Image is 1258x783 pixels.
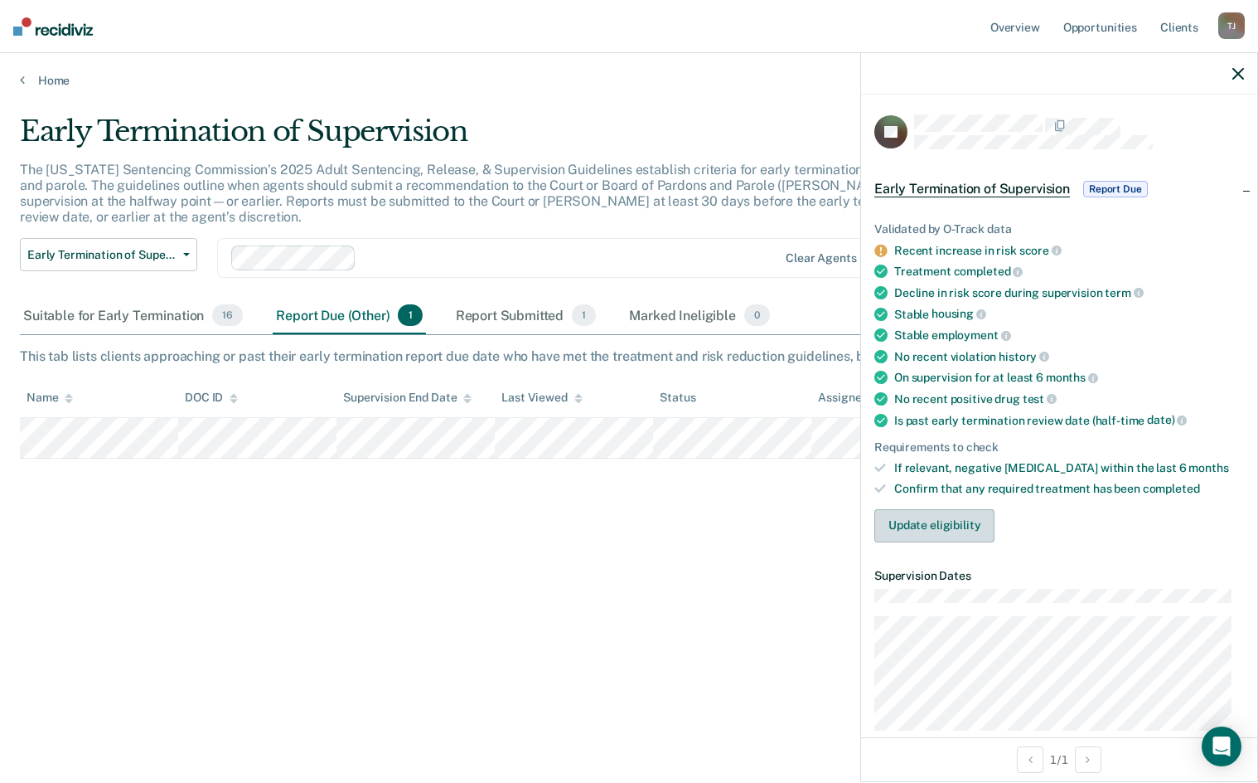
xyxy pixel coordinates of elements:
[1147,413,1187,426] span: date)
[20,73,1238,88] a: Home
[185,391,238,405] div: DOC ID
[1023,392,1057,406] span: test
[894,243,1244,258] div: Recent increase in risk score
[273,298,425,334] div: Report Due (Other)
[894,328,1244,343] div: Stable
[874,222,1244,236] div: Validated by O-Track data
[660,391,695,405] div: Status
[894,461,1244,475] div: If relevant, negative [MEDICAL_DATA] within the last 6
[954,265,1023,278] span: completed
[874,181,1070,197] span: Early Termination of Supervision
[20,298,246,334] div: Suitable for Early Termination
[212,304,243,326] span: 16
[786,251,856,265] div: Clear agents
[874,440,1244,455] div: Requirements to check
[626,298,773,334] div: Marked Ineligible
[1105,286,1143,299] span: term
[861,163,1257,216] div: Early Termination of SupervisionReport Due
[13,17,93,36] img: Recidiviz
[744,304,770,326] span: 0
[818,391,896,405] div: Assigned to
[894,349,1244,364] div: No recent violation
[1218,12,1245,39] div: T J
[861,737,1257,781] div: 1 / 1
[343,391,472,405] div: Supervision End Date
[1188,461,1228,474] span: months
[398,304,422,326] span: 1
[501,391,582,405] div: Last Viewed
[27,391,73,405] div: Name
[20,348,1238,364] div: This tab lists clients approaching or past their early termination report due date who have met t...
[894,370,1244,385] div: On supervision for at least 6
[27,248,177,262] span: Early Termination of Supervision
[1083,181,1148,197] span: Report Due
[572,304,596,326] span: 1
[874,509,994,542] button: Update eligibility
[931,307,986,320] span: housing
[1143,482,1200,495] span: completed
[894,307,1244,322] div: Stable
[894,285,1244,300] div: Decline in risk score during supervision
[894,413,1244,428] div: Is past early termination review date (half-time
[20,114,964,162] div: Early Termination of Supervision
[894,264,1244,279] div: Treatment
[1017,747,1043,773] button: Previous Opportunity
[1202,727,1241,766] div: Open Intercom Messenger
[1075,747,1101,773] button: Next Opportunity
[874,569,1244,583] dt: Supervision Dates
[894,482,1244,496] div: Confirm that any required treatment has been
[20,162,940,226] p: The [US_STATE] Sentencing Commission’s 2025 Adult Sentencing, Release, & Supervision Guidelines e...
[894,391,1244,406] div: No recent positive drug
[452,298,600,334] div: Report Submitted
[931,328,1010,342] span: employment
[1046,371,1098,384] span: months
[999,350,1049,363] span: history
